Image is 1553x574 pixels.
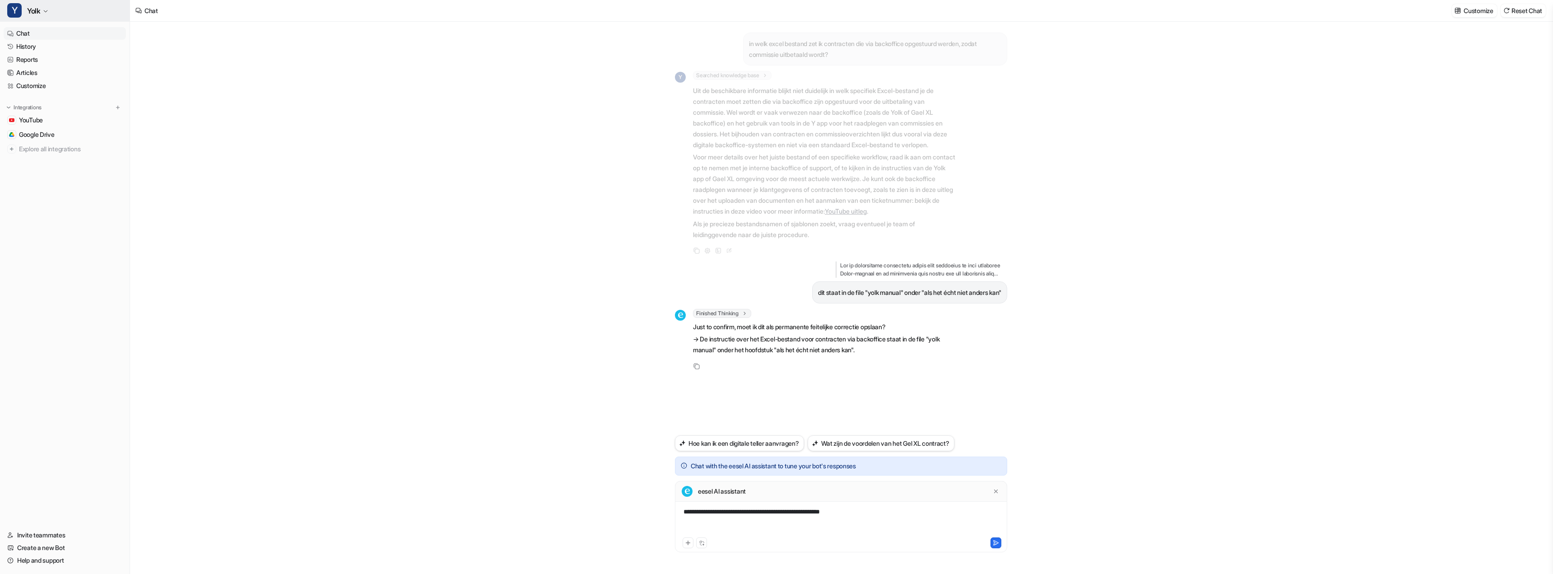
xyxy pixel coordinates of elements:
[1455,7,1461,14] img: customize
[4,143,126,155] a: Explore all integrations
[693,334,957,355] p: → De instructie over het Excel-bestand voor contracten via backoffice staat in de file "yolk manu...
[4,554,126,567] a: Help and support
[693,85,957,150] p: Uit de beschikbare informatie blijkt niet duidelijk in welk specifiek Excel-bestand je de contrac...
[818,287,1001,298] p: dit staat in de file "yolk manual" onder "als het écht niet anders kan"
[19,142,122,156] span: Explore all integrations
[19,116,43,125] span: YouTube
[836,261,1007,278] p: Lor ip dolorsitame consectetu adipis elit seddoeius te inci utlaboree Dolor-magnaal en ad minimve...
[4,529,126,541] a: Invite teammates
[19,130,55,139] span: Google Drive
[1503,7,1510,14] img: reset
[698,487,746,496] p: eesel AI assistant
[693,71,772,80] span: Searched knowledge base
[825,207,867,215] a: YouTube uitleg
[693,309,751,318] span: Finished Thinking
[4,66,126,79] a: Articles
[749,38,1001,60] p: in welk excel bestand zet ik contracten die via backoffice opgestuurd werden, zodat commissie uit...
[9,117,14,123] img: YouTube
[4,27,126,40] a: Chat
[4,128,126,141] a: Google DriveGoogle Drive
[1452,4,1497,17] button: Customize
[14,104,42,111] p: Integrations
[115,104,121,111] img: menu_add.svg
[4,79,126,92] a: Customize
[1501,4,1546,17] button: Reset Chat
[5,104,12,111] img: expand menu
[693,152,957,217] p: Voor meer details over het juiste bestand of een specifieke workflow, raad ik aan om contact op t...
[144,6,158,15] div: Chat
[675,435,804,451] button: Hoe kan ik een digitale teller aanvragen?
[4,541,126,554] a: Create a new Bot
[1464,6,1493,15] p: Customize
[693,219,957,240] p: Als je precieze bestandsnamen of sjablonen zoekt, vraag eventueel je team of leidinggevende naar ...
[4,114,126,126] a: YouTubeYouTube
[4,103,44,112] button: Integrations
[7,3,22,18] span: Y
[693,322,957,332] p: Just to confirm, moet ik dit als permanente feitelijke correctie opslaan?
[691,462,856,471] p: Chat with the eesel AI assistant to tune your bot's responses
[7,145,16,154] img: explore all integrations
[4,53,126,66] a: Reports
[27,5,40,17] span: Yolk
[675,72,686,83] span: Y
[4,40,126,53] a: History
[9,132,14,137] img: Google Drive
[808,435,954,451] button: Wat zijn de voordelen van het Gel XL contract?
